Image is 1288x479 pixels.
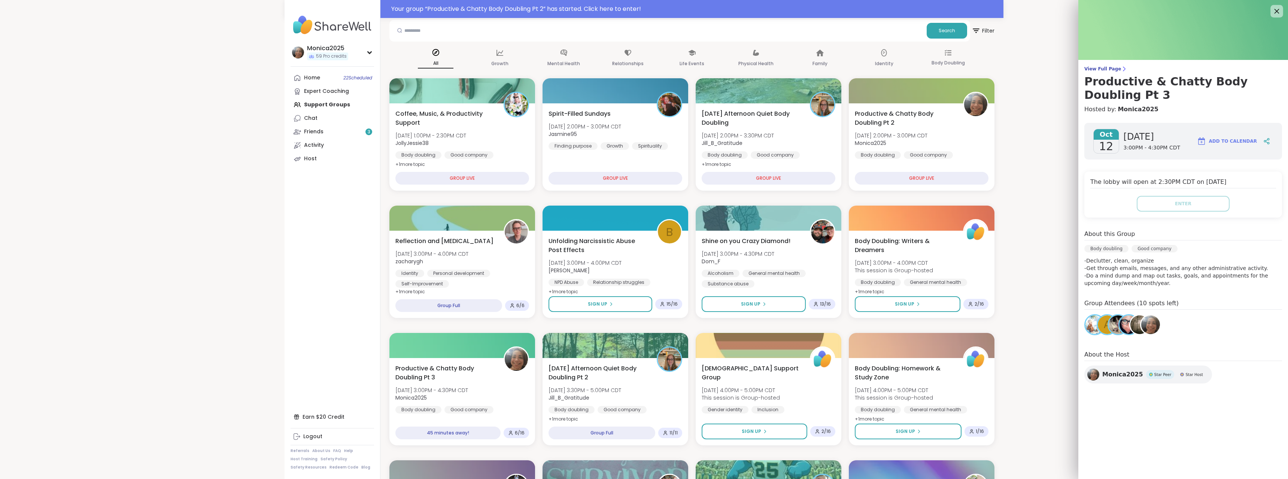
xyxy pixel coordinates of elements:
[307,44,348,52] div: Monica2025
[855,267,933,274] span: This session is Group-hosted
[1087,369,1099,381] img: Monica2025
[855,406,901,413] div: Body doubling
[395,109,495,127] span: Coffee, Music, & Productivity Support
[1090,178,1276,188] h4: The lobby will open at 2:30PM CDT on [DATE]
[549,279,584,286] div: NPD Abuse
[549,130,577,138] b: Jasmine95
[491,59,508,68] p: Growth
[975,301,984,307] span: 2 / 16
[549,237,648,255] span: Unfolding Narcissistic Abuse Post Effects
[418,59,453,69] p: All
[515,430,525,436] span: 6 / 16
[601,142,629,150] div: Growth
[395,299,502,312] div: Group Full
[702,280,754,288] div: Substance abuse
[932,58,965,67] p: Body Doubling
[1131,245,1178,252] div: Good company
[587,279,650,286] div: Relationship struggles
[1108,314,1128,335] a: PinkOnyx
[1154,372,1172,378] span: Star Peer
[304,74,320,82] div: Home
[291,430,374,443] a: Logout
[702,386,780,394] span: [DATE] 4:00PM - 5:00PM CDT
[964,220,987,243] img: ShareWell
[666,301,678,307] span: 15 / 16
[1102,370,1143,379] span: Monica2025
[547,59,580,68] p: Mental Health
[1084,299,1282,310] h4: Group Attendees (10 spots left)
[549,427,655,439] div: Group Full
[1197,137,1206,146] img: ShareWell Logomark
[742,428,761,435] span: Sign Up
[702,270,739,277] div: Alcoholism
[658,348,681,371] img: Jill_B_Gratitude
[927,23,967,39] button: Search
[1209,138,1257,145] span: Add to Calendar
[329,465,358,470] a: Redeem Code
[549,123,621,130] span: [DATE] 2:00PM - 3:00PM CDT
[1120,315,1138,334] img: Manda4444
[395,250,468,258] span: [DATE] 3:00PM - 4:00PM CDT
[702,109,802,127] span: [DATE] Afternoon Quiet Body Doubling
[896,428,915,435] span: Sign Up
[395,172,529,185] div: GROUP LIVE
[395,139,429,147] b: JollyJessie38
[368,129,370,135] span: 3
[964,93,987,116] img: Monica2025
[395,132,466,139] span: [DATE] 1:00PM - 2:30PM CDT
[1124,131,1180,143] span: [DATE]
[1118,314,1139,335] a: Manda4444
[1085,315,1104,334] img: Libby1520
[303,433,322,440] div: Logout
[855,394,933,401] span: This session is Group-hosted
[669,430,678,436] span: 11 / 11
[304,128,323,136] div: Friends
[1084,230,1135,239] h4: About this Group
[312,448,330,454] a: About Us
[291,112,374,125] a: Chat
[395,270,424,277] div: Identity
[549,172,682,185] div: GROUP LIVE
[702,172,835,185] div: GROUP LIVE
[598,406,647,413] div: Good company
[702,364,802,382] span: [DEMOGRAPHIC_DATA] Support Group
[976,428,984,434] span: 1 / 16
[1094,129,1119,140] span: Oct
[549,386,621,394] span: [DATE] 3:30PM - 5:00PM CDT
[751,151,800,159] div: Good company
[395,151,441,159] div: Body doubling
[549,394,589,401] b: Jill_B_Gratitude
[291,152,374,166] a: Host
[395,237,493,246] span: Reflection and [MEDICAL_DATA]
[1084,66,1282,102] a: View Full PageProductive & Chatty Body Doubling Pt 3
[304,88,349,95] div: Expert Coaching
[1175,200,1191,207] span: Enter
[811,348,834,371] img: ShareWell
[811,220,834,243] img: Dom_F
[1185,372,1203,378] span: Star Host
[1130,315,1149,334] img: Rob78_NJ
[1118,105,1158,114] a: Monica2025
[291,410,374,424] div: Earn $20 Credit
[395,406,441,413] div: Body doubling
[1149,373,1153,376] img: Star Peer
[702,250,774,258] span: [DATE] 3:00PM - 4:30PM CDT
[1140,314,1161,335] a: Monica2025
[549,406,595,413] div: Body doubling
[291,125,374,139] a: Friends3
[658,93,681,116] img: Jasmine95
[291,12,374,38] img: ShareWell Nav Logo
[395,364,495,382] span: Productive & Chatty Body Doubling Pt 3
[1097,314,1118,335] a: A
[291,448,309,454] a: Referrals
[702,258,720,265] b: Dom_F
[855,296,960,312] button: Sign Up
[292,46,304,58] img: Monica2025
[612,59,644,68] p: Relationships
[291,457,318,462] a: Host Training
[1137,196,1230,212] button: Enter
[395,258,423,265] b: zacharygh
[1099,140,1113,153] span: 12
[702,394,780,401] span: This session is Group-hosted
[855,109,955,127] span: Productive & Chatty Body Doubling Pt 2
